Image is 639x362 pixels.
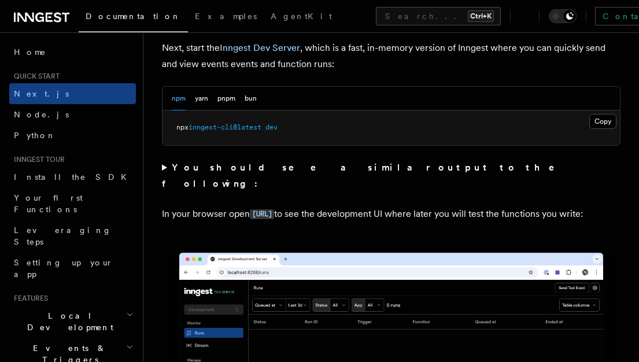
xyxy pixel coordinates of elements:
[79,3,188,32] a: Documentation
[86,12,181,21] span: Documentation
[14,131,56,140] span: Python
[9,220,136,252] a: Leveraging Steps
[265,123,278,131] span: dev
[9,155,65,164] span: Inngest tour
[189,123,261,131] span: inngest-cli@latest
[245,87,257,110] button: bun
[9,125,136,146] a: Python
[9,104,136,125] a: Node.js
[9,305,136,338] button: Local Development
[250,209,274,219] code: [URL]
[14,110,69,119] span: Node.js
[14,258,113,279] span: Setting up your app
[9,167,136,187] a: Install the SDK
[162,160,620,192] summary: You should see a similar output to the following:
[271,12,332,21] span: AgentKit
[9,42,136,62] a: Home
[9,294,48,303] span: Features
[195,87,208,110] button: yarn
[195,12,257,21] span: Examples
[172,87,186,110] button: npm
[9,187,136,220] a: Your first Functions
[9,72,60,81] span: Quick start
[376,7,501,25] button: Search...Ctrl+K
[549,9,577,23] button: Toggle dark mode
[9,83,136,104] a: Next.js
[217,87,235,110] button: pnpm
[176,123,189,131] span: npx
[162,40,620,72] p: Next, start the , which is a fast, in-memory version of Inngest where you can quickly send and vi...
[162,206,620,223] p: In your browser open to see the development UI where later you will test the functions you write:
[14,226,112,246] span: Leveraging Steps
[14,193,83,214] span: Your first Functions
[162,162,571,189] strong: You should see a similar output to the following:
[9,310,126,333] span: Local Development
[264,3,339,31] a: AgentKit
[250,208,274,219] a: [URL]
[188,3,264,31] a: Examples
[589,114,616,129] button: Copy
[14,46,46,58] span: Home
[468,10,494,22] kbd: Ctrl+K
[14,172,134,182] span: Install the SDK
[220,42,300,53] a: Inngest Dev Server
[9,252,136,285] a: Setting up your app
[14,89,69,98] span: Next.js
